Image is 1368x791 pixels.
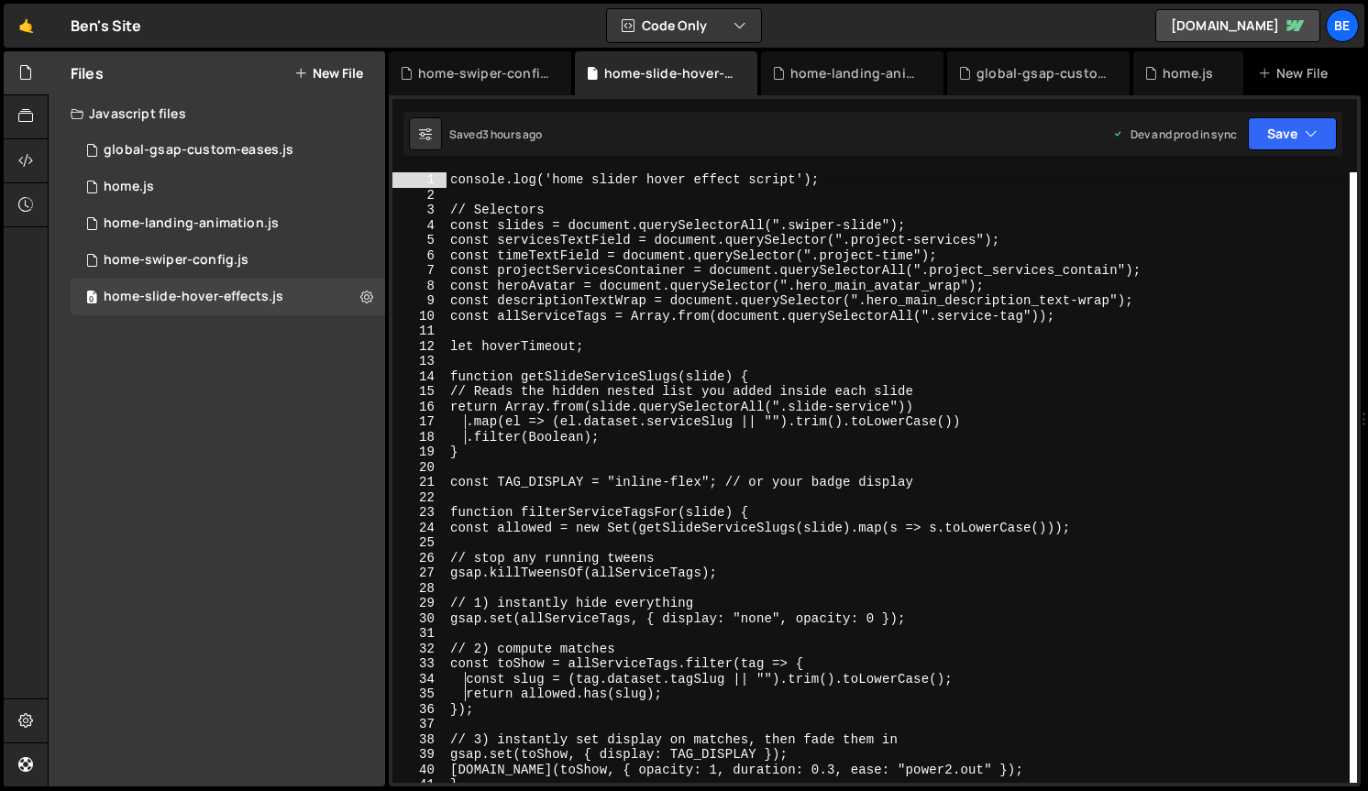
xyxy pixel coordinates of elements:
[71,63,104,83] h2: Files
[1155,9,1320,42] a: [DOMAIN_NAME]
[392,400,447,415] div: 16
[392,293,447,309] div: 9
[392,687,447,702] div: 35
[392,521,447,536] div: 24
[71,242,385,279] div: 11910/28432.js
[418,64,549,82] div: home-swiper-config.js
[604,64,735,82] div: home-slide-hover-effects.js
[392,233,447,248] div: 5
[104,179,154,195] div: home.js
[104,252,248,269] div: home-swiper-config.js
[392,324,447,339] div: 11
[392,656,447,672] div: 33
[392,384,447,400] div: 15
[392,354,447,369] div: 13
[392,263,447,279] div: 7
[392,717,447,732] div: 37
[392,490,447,506] div: 22
[392,702,447,718] div: 36
[392,763,447,778] div: 40
[104,289,283,305] div: home-slide-hover-effects.js
[392,248,447,264] div: 6
[392,505,447,521] div: 23
[4,4,49,48] a: 🤙
[392,445,447,460] div: 19
[976,64,1108,82] div: global-gsap-custom-eases.js
[482,126,543,142] div: 3 hours ago
[71,169,385,205] div: 11910/28508.js
[1163,64,1213,82] div: home.js
[392,672,447,687] div: 34
[392,369,447,385] div: 14
[1112,126,1237,142] div: Dev and prod in sync
[392,172,447,188] div: 1
[392,339,447,355] div: 12
[1248,117,1337,150] button: Save
[71,15,142,37] div: Ben's Site
[104,142,293,159] div: global-gsap-custom-eases.js
[392,611,447,627] div: 30
[392,732,447,748] div: 38
[49,95,385,132] div: Javascript files
[392,551,447,566] div: 26
[392,279,447,294] div: 8
[392,626,447,642] div: 31
[392,535,447,551] div: 25
[71,132,385,169] div: 11910/28433.js
[392,430,447,445] div: 18
[392,475,447,490] div: 21
[71,279,385,315] div: 11910/28435.js
[607,9,761,42] button: Code Only
[392,309,447,324] div: 10
[392,460,447,476] div: 20
[1258,64,1335,82] div: New File
[392,566,447,581] div: 27
[392,203,447,218] div: 3
[392,188,447,203] div: 2
[392,581,447,597] div: 28
[392,747,447,763] div: 39
[790,64,921,82] div: home-landing-animation.js
[86,291,97,306] span: 0
[294,66,363,81] button: New File
[392,218,447,234] div: 4
[392,642,447,657] div: 32
[71,205,385,242] div: 11910/28512.js
[392,596,447,611] div: 29
[392,414,447,430] div: 17
[104,215,279,232] div: home-landing-animation.js
[449,126,543,142] div: Saved
[1326,9,1359,42] a: Be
